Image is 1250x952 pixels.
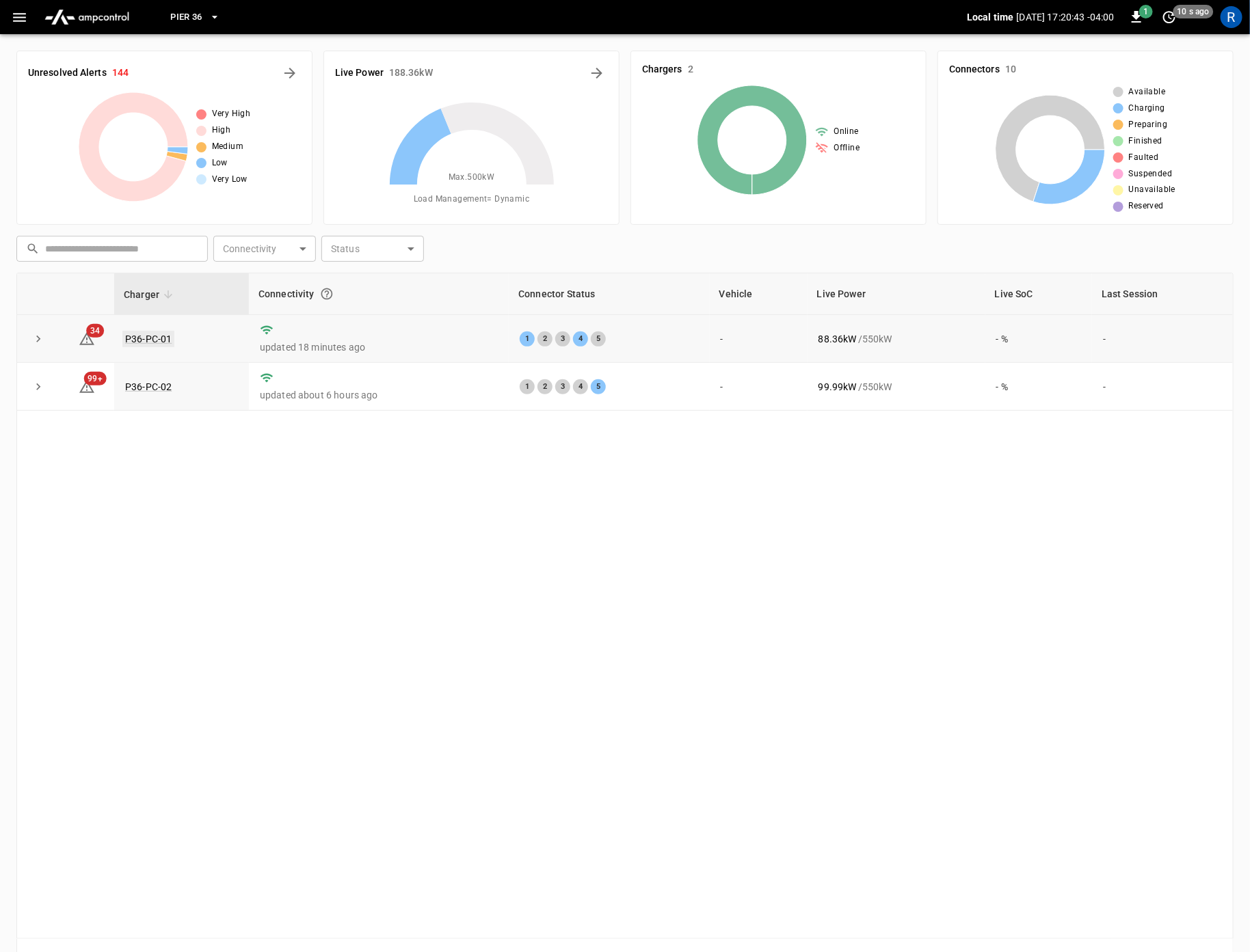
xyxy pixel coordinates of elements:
[586,62,608,84] button: Energy Overview
[1158,6,1180,28] button: set refresh interval
[819,380,857,394] p: 99.99 kW
[1129,135,1162,148] span: Finished
[279,62,301,84] button: All Alerts
[819,332,857,346] p: 88.36 kW
[39,4,135,30] img: ampcontrol.io logo
[573,331,588,346] div: 4
[1092,273,1233,315] th: Last Session
[1017,10,1115,24] p: [DATE] 17:20:43 -04:00
[1092,363,1233,411] td: -
[212,173,248,187] span: Very Low
[555,379,570,394] div: 3
[591,331,606,346] div: 5
[509,273,709,315] th: Connector Status
[212,124,231,137] span: High
[124,286,177,303] span: Charger
[1173,5,1214,18] span: 10 s ago
[414,193,530,206] span: Load Management = Dynamic
[212,107,251,121] span: Very High
[212,140,243,154] span: Medium
[28,329,49,349] button: expand row
[79,380,95,391] a: 99+
[258,282,499,306] div: Connectivity
[1139,5,1153,18] span: 1
[710,273,808,315] th: Vehicle
[389,66,433,81] h6: 188.36 kW
[315,282,339,306] button: Connection between the charger and our software.
[1129,118,1168,132] span: Preparing
[28,66,107,81] h6: Unresolved Alerts
[1221,6,1242,28] div: profile-icon
[555,331,570,346] div: 3
[1092,315,1233,363] td: -
[688,62,693,77] h6: 2
[949,62,1000,77] h6: Connectors
[520,379,535,394] div: 1
[125,381,172,392] a: P36-PC-02
[819,332,974,346] div: / 550 kW
[165,4,226,31] button: Pier 36
[1129,183,1175,197] span: Unavailable
[122,331,174,347] a: P36-PC-01
[819,380,974,394] div: / 550 kW
[86,324,104,338] span: 34
[537,331,553,346] div: 2
[808,273,985,315] th: Live Power
[449,171,495,185] span: Max. 500 kW
[112,66,129,81] h6: 144
[642,62,682,77] h6: Chargers
[710,363,808,411] td: -
[967,10,1014,24] p: Local time
[260,388,498,402] p: updated about 6 hours ago
[985,315,1092,363] td: - %
[212,157,228,170] span: Low
[170,10,202,25] span: Pier 36
[1129,167,1173,181] span: Suspended
[1005,62,1016,77] h6: 10
[260,340,498,354] p: updated 18 minutes ago
[79,332,95,343] a: 34
[1129,102,1165,115] span: Charging
[1129,200,1164,213] span: Reserved
[335,66,384,81] h6: Live Power
[1129,85,1166,99] span: Available
[1129,151,1159,165] span: Faulted
[834,141,860,155] span: Offline
[985,363,1092,411] td: - %
[710,315,808,363] td: -
[985,273,1092,315] th: Live SoC
[573,379,588,394] div: 4
[28,377,49,397] button: expand row
[591,379,606,394] div: 5
[520,331,535,346] div: 1
[83,372,106,385] span: 99+
[537,379,553,394] div: 2
[834,125,859,139] span: Online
